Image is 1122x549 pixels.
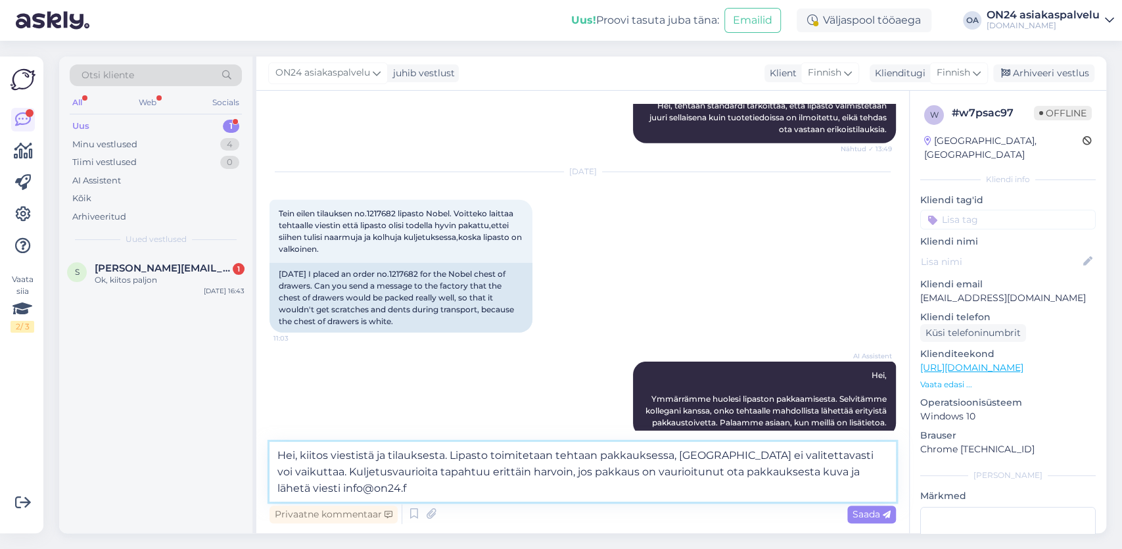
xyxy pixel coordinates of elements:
span: Saada [853,508,891,520]
div: Kõik [72,192,91,205]
div: Proovi tasuta juba täna: [571,12,719,28]
img: Askly Logo [11,67,35,92]
span: Hei, tehtaan standardi tarkoittaa, että lipasto valmistetaan juuri sellaisena kuin tuotetiedoissa... [649,101,889,134]
div: [PERSON_NAME] [920,469,1096,481]
div: Arhiveeritud [72,210,126,224]
div: Klienditugi [870,66,925,80]
a: ON24 asiakaspalvelu[DOMAIN_NAME] [987,10,1114,31]
input: Lisa tag [920,210,1096,229]
p: Märkmed [920,489,1096,503]
div: Web [136,94,159,111]
span: Finnish [808,66,841,80]
div: [DATE] 16:43 [204,286,245,296]
p: Kliendi nimi [920,235,1096,249]
p: Kliendi telefon [920,310,1096,324]
div: [GEOGRAPHIC_DATA], [GEOGRAPHIC_DATA] [924,134,1083,162]
div: 1 [223,120,239,133]
div: 4 [220,138,239,151]
div: OA [963,11,981,30]
b: Uus! [571,14,596,26]
span: Otsi kliente [82,68,134,82]
div: # w7psac97 [952,105,1034,121]
textarea: Hei, kiitos viestistä ja tilauksesta. Lipasto toimitetaan tehtaan pakkauksessa, [GEOGRAPHIC_DATA]... [269,442,896,502]
span: Finnish [937,66,970,80]
p: Chrome [TECHNICAL_ID] [920,442,1096,456]
p: Kliendi email [920,277,1096,291]
span: ON24 asiakaspalvelu [275,66,370,80]
span: Nähtud ✓ 13:49 [841,144,892,154]
div: Minu vestlused [72,138,137,151]
span: 11:03 [273,333,323,343]
span: Offline [1034,106,1092,120]
span: Uued vestlused [126,233,187,245]
p: Operatsioonisüsteem [920,396,1096,410]
p: Brauser [920,429,1096,442]
p: Windows 10 [920,410,1096,423]
div: juhib vestlust [388,66,455,80]
div: All [70,94,85,111]
div: Ok, kiitos paljon [95,274,245,286]
div: Tiimi vestlused [72,156,137,169]
button: Emailid [724,8,781,33]
div: 1 [233,263,245,275]
span: Hei, Ymmärrämme huolesi lipaston pakkaamisesta. Selvitämme kollegani kanssa, onko tehtaalle mahdo... [645,370,889,427]
p: Klienditeekond [920,347,1096,361]
div: Privaatne kommentaar [269,506,398,523]
div: Kliendi info [920,174,1096,185]
p: Kliendi tag'id [920,193,1096,207]
p: Vaata edasi ... [920,379,1096,391]
span: svetlana_bunina@yahoo.com [95,262,231,274]
div: Klient [764,66,797,80]
span: s [75,267,80,277]
div: AI Assistent [72,174,121,187]
a: [URL][DOMAIN_NAME] [920,362,1023,373]
div: [DOMAIN_NAME] [987,20,1100,31]
div: [DATE] I placed an order no.1217682 for the Nobel chest of drawers. Can you send a message to the... [269,263,532,333]
span: w [930,110,939,120]
div: Küsi telefoninumbrit [920,324,1026,342]
div: Uus [72,120,89,133]
div: 0 [220,156,239,169]
div: ON24 asiakaspalvelu [987,10,1100,20]
div: 2 / 3 [11,321,34,333]
span: AI Assistent [843,351,892,361]
div: Socials [210,94,242,111]
input: Lisa nimi [921,254,1081,269]
p: [EMAIL_ADDRESS][DOMAIN_NAME] [920,291,1096,305]
div: Väljaspool tööaega [797,9,931,32]
div: Arhiveeri vestlus [993,64,1094,82]
div: Vaata siia [11,274,34,333]
div: [DATE] [269,166,896,178]
span: Tein eilen tilauksen no.1217682 lipasto Nobel. Voitteko laittaa tehtaalle viestin että lipasto ol... [279,208,524,254]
